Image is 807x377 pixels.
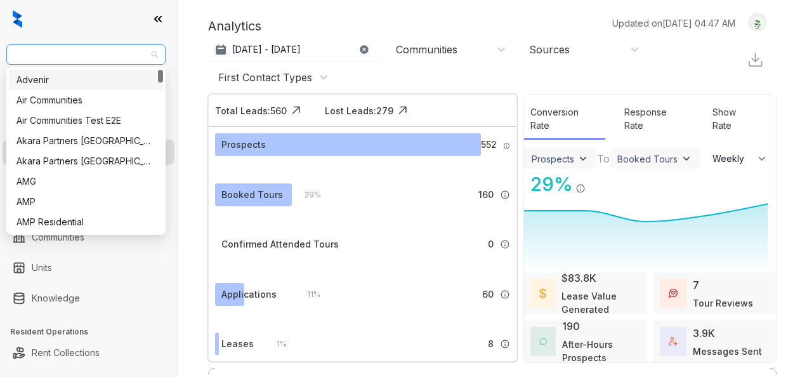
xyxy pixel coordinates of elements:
[16,175,155,189] div: AMG
[693,296,753,310] div: Tour Reviews
[16,134,155,148] div: Akara Partners [GEOGRAPHIC_DATA]
[3,286,174,311] li: Knowledge
[500,239,510,249] img: Info
[9,131,163,151] div: Akara Partners Nashville
[561,270,596,286] div: $83.8K
[561,289,641,316] div: Lease Value Generated
[9,90,163,110] div: Air Communities
[16,215,155,229] div: AMP Residential
[524,99,605,140] div: Conversion Rate
[208,38,379,61] button: [DATE] - [DATE]
[612,17,735,30] p: Updated on [DATE] 04:47 AM
[218,70,312,84] div: First Contact Types
[3,140,174,165] li: Leasing
[32,286,80,311] a: Knowledge
[749,16,766,29] img: UserAvatar
[693,277,699,293] div: 7
[16,114,155,128] div: Air Communities Test E2E
[393,101,412,120] img: Click Icon
[562,338,641,364] div: After-Hours Prospects
[9,212,163,232] div: AMP Residential
[488,337,494,351] span: 8
[32,255,52,281] a: Units
[3,340,174,366] li: Rent Collections
[264,337,287,351] div: 1 %
[16,93,155,107] div: Air Communities
[693,345,762,358] div: Messages Sent
[221,288,277,301] div: Applications
[669,337,678,346] img: TotalFum
[221,138,266,152] div: Prospects
[9,70,163,90] div: Advenir
[3,255,174,281] li: Units
[208,17,261,36] p: Analytics
[478,188,494,202] span: 160
[577,152,589,165] img: ViewFilterArrow
[586,172,605,191] img: Click Icon
[539,288,546,299] img: LeaseValue
[14,45,158,64] span: AMG
[10,326,177,338] h3: Resident Operations
[747,51,764,68] img: Download
[9,192,163,212] div: AMP
[618,99,693,140] div: Response Rate
[9,151,163,171] div: Akara Partners Phoenix
[693,326,715,341] div: 3.9K
[287,101,306,120] img: Click Icon
[16,154,155,168] div: Akara Partners [GEOGRAPHIC_DATA]
[9,171,163,192] div: AMG
[529,43,570,56] div: Sources
[16,195,155,209] div: AMP
[3,85,174,110] li: Leads
[705,147,776,170] button: Weekly
[13,10,22,28] img: logo
[503,142,511,150] img: Info
[481,138,497,152] span: 552
[3,170,174,195] li: Collections
[396,43,457,56] div: Communities
[706,99,763,140] div: Show Rate
[3,225,174,250] li: Communities
[669,289,678,298] img: TourReviews
[325,104,393,117] div: Lost Leads: 279
[500,339,510,349] img: Info
[539,338,546,345] img: AfterHoursConversations
[482,288,494,301] span: 60
[32,340,100,366] a: Rent Collections
[532,154,574,164] div: Prospects
[221,237,339,251] div: Confirmed Attended Tours
[680,152,693,165] img: ViewFilterArrow
[32,225,84,250] a: Communities
[9,110,163,131] div: Air Communities Test E2E
[221,337,254,351] div: Leases
[232,43,301,56] p: [DATE] - [DATE]
[488,237,494,251] span: 0
[16,73,155,87] div: Advenir
[524,170,573,199] div: 29 %
[617,154,678,164] div: Booked Tours
[292,188,321,202] div: 29 %
[221,188,283,202] div: Booked Tours
[712,152,751,165] span: Weekly
[215,104,287,117] div: Total Leads: 560
[500,190,510,200] img: Info
[294,288,320,301] div: 11 %
[597,151,610,166] div: To
[562,319,580,334] div: 190
[500,289,510,300] img: Info
[575,183,586,194] img: Info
